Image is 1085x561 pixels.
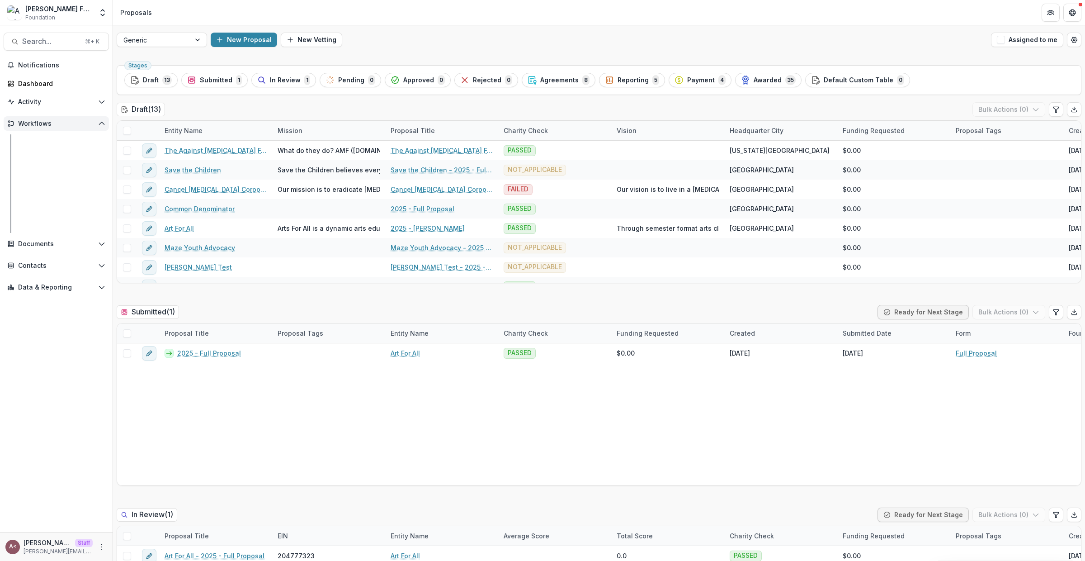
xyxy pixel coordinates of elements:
div: Form [950,323,1063,343]
span: 5 [652,75,659,85]
span: [GEOGRAPHIC_DATA] [730,223,794,233]
span: Our vision is to live in a [MEDICAL_DATA] free society free from debilitating disease. [617,185,882,194]
span: Draft [143,76,159,84]
button: Partners [1042,4,1060,22]
span: 1 [304,75,310,85]
button: Awarded35 [735,73,802,87]
button: Open Contacts [4,258,109,273]
div: [DATE] [843,348,863,358]
a: Save the Children [165,165,221,175]
span: PASSED [508,224,532,232]
div: Funding Requested [837,531,910,541]
button: Default Custom Table0 [805,73,910,87]
a: The Against [MEDICAL_DATA] Foundation [165,146,267,155]
button: Approved0 [385,73,451,87]
button: Edit table settings [1049,508,1063,522]
a: Cancel [MEDICAL_DATA] Corporation - 2025 - Full Proposal [391,185,493,194]
div: Entity Name [385,323,498,343]
h2: Draft ( 13 ) [117,103,165,116]
span: Rejected [473,76,501,84]
span: Arts For All is a dynamic arts education program developed to be affordable for all. We provide q... [278,223,794,233]
div: [PERSON_NAME] Foundation [25,4,93,14]
button: Rejected0 [454,73,518,87]
span: Notifications [18,62,105,69]
button: Edit table settings [1049,305,1063,319]
div: Entity Name [385,328,434,338]
div: Submitted Date [837,323,950,343]
div: Charity Check [498,323,611,343]
div: Proposal Title [159,323,272,343]
span: 35 [785,75,796,85]
button: More [96,542,107,552]
div: Funding Requested [837,126,910,135]
span: 4 [718,75,726,85]
span: Workflows [18,120,94,128]
button: Payment4 [669,73,731,87]
span: PASSED [734,552,758,560]
div: Proposal Tags [950,526,1063,546]
button: edit [142,346,156,361]
div: Average Score [498,526,611,546]
button: edit [142,182,156,197]
button: Open Activity [4,95,109,109]
span: $0.00 [843,204,861,214]
span: $0.00 [843,165,861,175]
a: Full Proposal [956,348,997,358]
div: Proposal Tags [272,323,385,343]
div: EIN [272,526,385,546]
span: 13 [162,75,172,85]
div: Created [724,323,837,343]
a: 2025 - [PERSON_NAME] [391,223,465,233]
span: NOT_APPLICABLE [508,244,562,252]
span: 0 [368,75,375,85]
div: Entity Name [159,121,272,140]
button: Export table data [1067,508,1081,522]
span: Activity [18,98,94,106]
div: Proposal Tags [950,531,1007,541]
span: $0.00 [843,185,861,194]
span: $0.00 [843,262,861,272]
a: Maze Youth Advocacy - 2025 - [PERSON_NAME] [391,243,493,252]
a: The Against [MEDICAL_DATA] Foundation - 2025 - New form [391,282,493,291]
div: Andrew Clegg <andrew@trytemelio.com> [9,544,17,550]
p: [PERSON_NAME] <[PERSON_NAME][EMAIL_ADDRESS][DOMAIN_NAME]> [24,538,71,547]
a: 2025 - Full Proposal [391,204,454,214]
button: edit [142,260,156,275]
a: Art For All [165,223,194,233]
span: PASSED [508,349,532,357]
p: [PERSON_NAME][EMAIL_ADDRESS][DOMAIN_NAME] [24,547,93,556]
a: Art For All [391,348,420,358]
span: Foundation [25,14,55,22]
button: Reporting5 [599,73,665,87]
button: Bulk Actions (0) [972,508,1045,522]
button: Pending0 [320,73,381,87]
span: 0.0 [617,551,627,561]
span: Search... [22,37,80,46]
span: Our mission is to eradicate [MEDICAL_DATA] by funding peer reviewed research at leading colleges ... [278,185,646,194]
div: Mission [272,121,385,140]
div: Funding Requested [837,121,950,140]
button: edit [142,241,156,255]
a: Save the Children - 2025 - Full Proposal [391,165,493,175]
div: Proposal Tags [950,121,1063,140]
button: edit [142,221,156,236]
span: Awarded [754,76,782,84]
span: Approved [403,76,434,84]
span: 1 [236,75,242,85]
div: Proposal Tags [272,328,329,338]
span: [GEOGRAPHIC_DATA] [730,185,794,194]
div: [DATE] [730,348,750,358]
div: Charity Check [724,526,837,546]
div: Funding Requested [837,526,950,546]
button: Search... [4,33,109,51]
button: In Review1 [251,73,316,87]
div: Total Score [611,531,658,541]
div: Entity Name [385,526,498,546]
div: Mission [272,126,308,135]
